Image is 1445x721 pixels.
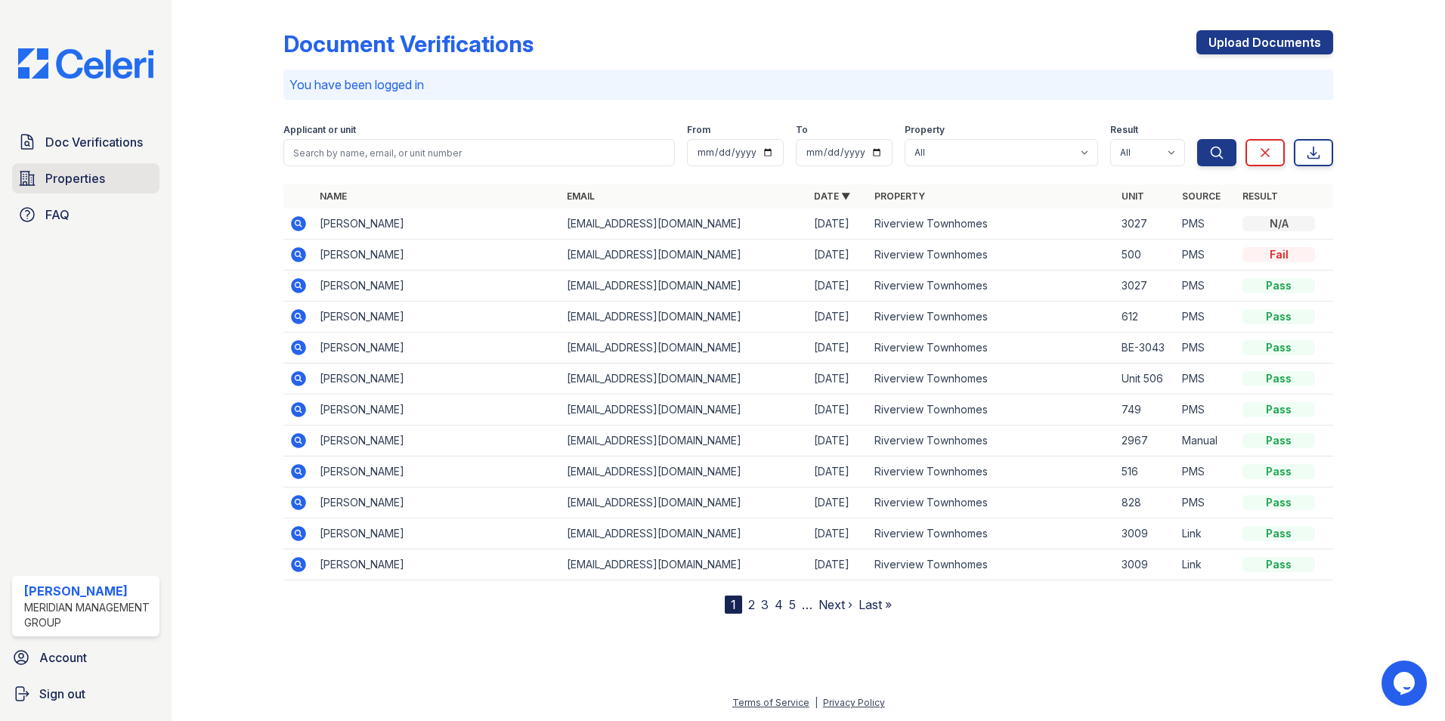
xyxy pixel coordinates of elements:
td: [PERSON_NAME] [314,395,561,425]
td: Riverview Townhomes [868,271,1115,302]
td: PMS [1176,487,1236,518]
td: PMS [1176,333,1236,364]
a: FAQ [12,200,159,230]
td: [PERSON_NAME] [314,456,561,487]
div: Pass [1242,464,1315,479]
td: Riverview Townhomes [868,518,1115,549]
td: [EMAIL_ADDRESS][DOMAIN_NAME] [561,302,808,333]
td: PMS [1176,302,1236,333]
td: [PERSON_NAME] [314,549,561,580]
td: 500 [1115,240,1176,271]
td: [EMAIL_ADDRESS][DOMAIN_NAME] [561,364,808,395]
label: Result [1110,124,1138,136]
a: Upload Documents [1196,30,1333,54]
td: Riverview Townhomes [868,302,1115,333]
td: 612 [1115,302,1176,333]
label: From [687,124,710,136]
a: Sign out [6,679,166,709]
td: PMS [1176,456,1236,487]
a: 4 [775,597,783,612]
td: [PERSON_NAME] [314,271,561,302]
td: [DATE] [808,456,868,487]
td: [PERSON_NAME] [314,240,561,271]
td: Manual [1176,425,1236,456]
a: Properties [12,163,159,193]
span: Sign out [39,685,85,703]
td: Riverview Townhomes [868,425,1115,456]
td: 2967 [1115,425,1176,456]
td: [DATE] [808,302,868,333]
td: [EMAIL_ADDRESS][DOMAIN_NAME] [561,518,808,549]
td: [PERSON_NAME] [314,425,561,456]
a: 3 [761,597,769,612]
span: Properties [45,169,105,187]
td: 3027 [1115,271,1176,302]
td: [EMAIL_ADDRESS][DOMAIN_NAME] [561,271,808,302]
a: Next › [818,597,852,612]
td: PMS [1176,395,1236,425]
div: Pass [1242,309,1315,324]
div: Pass [1242,371,1315,386]
td: [EMAIL_ADDRESS][DOMAIN_NAME] [561,395,808,425]
div: N/A [1242,216,1315,231]
div: 1 [725,596,742,614]
td: [DATE] [808,209,868,240]
td: 516 [1115,456,1176,487]
td: Riverview Townhomes [868,333,1115,364]
td: [EMAIL_ADDRESS][DOMAIN_NAME] [561,425,808,456]
iframe: chat widget [1382,661,1430,706]
td: BE-3043 [1115,333,1176,364]
td: [EMAIL_ADDRESS][DOMAIN_NAME] [561,209,808,240]
a: Property [874,190,925,202]
a: Result [1242,190,1278,202]
td: [EMAIL_ADDRESS][DOMAIN_NAME] [561,240,808,271]
td: Riverview Townhomes [868,364,1115,395]
td: [DATE] [808,364,868,395]
a: Email [567,190,595,202]
div: Document Verifications [283,30,534,57]
td: Riverview Townhomes [868,549,1115,580]
td: [PERSON_NAME] [314,333,561,364]
td: Riverview Townhomes [868,456,1115,487]
td: [DATE] [808,240,868,271]
div: Pass [1242,557,1315,572]
div: Pass [1242,526,1315,541]
span: Doc Verifications [45,133,143,151]
a: 5 [789,597,796,612]
div: Meridian Management Group [24,600,153,630]
td: [DATE] [808,518,868,549]
td: [DATE] [808,333,868,364]
td: [DATE] [808,425,868,456]
a: Date ▼ [814,190,850,202]
a: 2 [748,597,755,612]
span: FAQ [45,206,70,224]
td: 828 [1115,487,1176,518]
td: [PERSON_NAME] [314,364,561,395]
td: [DATE] [808,549,868,580]
td: Riverview Townhomes [868,209,1115,240]
td: 3027 [1115,209,1176,240]
td: Unit 506 [1115,364,1176,395]
td: Link [1176,549,1236,580]
div: | [815,697,818,708]
td: 749 [1115,395,1176,425]
p: You have been logged in [289,76,1327,94]
td: [PERSON_NAME] [314,209,561,240]
td: PMS [1176,209,1236,240]
td: [PERSON_NAME] [314,518,561,549]
td: [EMAIL_ADDRESS][DOMAIN_NAME] [561,487,808,518]
label: Applicant or unit [283,124,356,136]
td: [DATE] [808,271,868,302]
div: Pass [1242,495,1315,510]
td: [PERSON_NAME] [314,487,561,518]
a: Account [6,642,166,673]
span: Account [39,648,87,667]
td: Riverview Townhomes [868,395,1115,425]
div: [PERSON_NAME] [24,582,153,600]
td: [PERSON_NAME] [314,302,561,333]
img: CE_Logo_Blue-a8612792a0a2168367f1c8372b55b34899dd931a85d93a1a3d3e32e68fde9ad4.png [6,48,166,79]
td: [EMAIL_ADDRESS][DOMAIN_NAME] [561,456,808,487]
td: Link [1176,518,1236,549]
a: Unit [1122,190,1144,202]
